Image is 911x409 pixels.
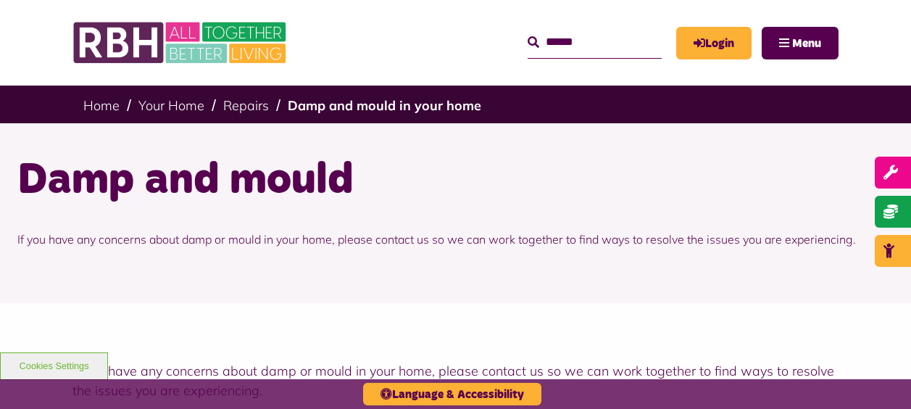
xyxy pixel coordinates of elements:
input: Search [528,27,662,58]
a: MyRBH [676,27,752,59]
a: Home [83,97,120,114]
span: Menu [792,38,821,49]
a: Damp and mould in your home [288,97,481,114]
a: Your Home [138,97,204,114]
button: Language & Accessibility [363,383,541,405]
p: If you have any concerns about damp or mould in your home, please contact us so we can work toget... [72,361,839,400]
p: If you have any concerns about damp or mould in your home, please contact us so we can work toget... [17,209,894,270]
button: Navigation [762,27,839,59]
img: RBH [72,15,290,71]
h1: Damp and mould [17,152,894,209]
a: Repairs [223,97,269,114]
iframe: Netcall Web Assistant for live chat [846,344,911,409]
